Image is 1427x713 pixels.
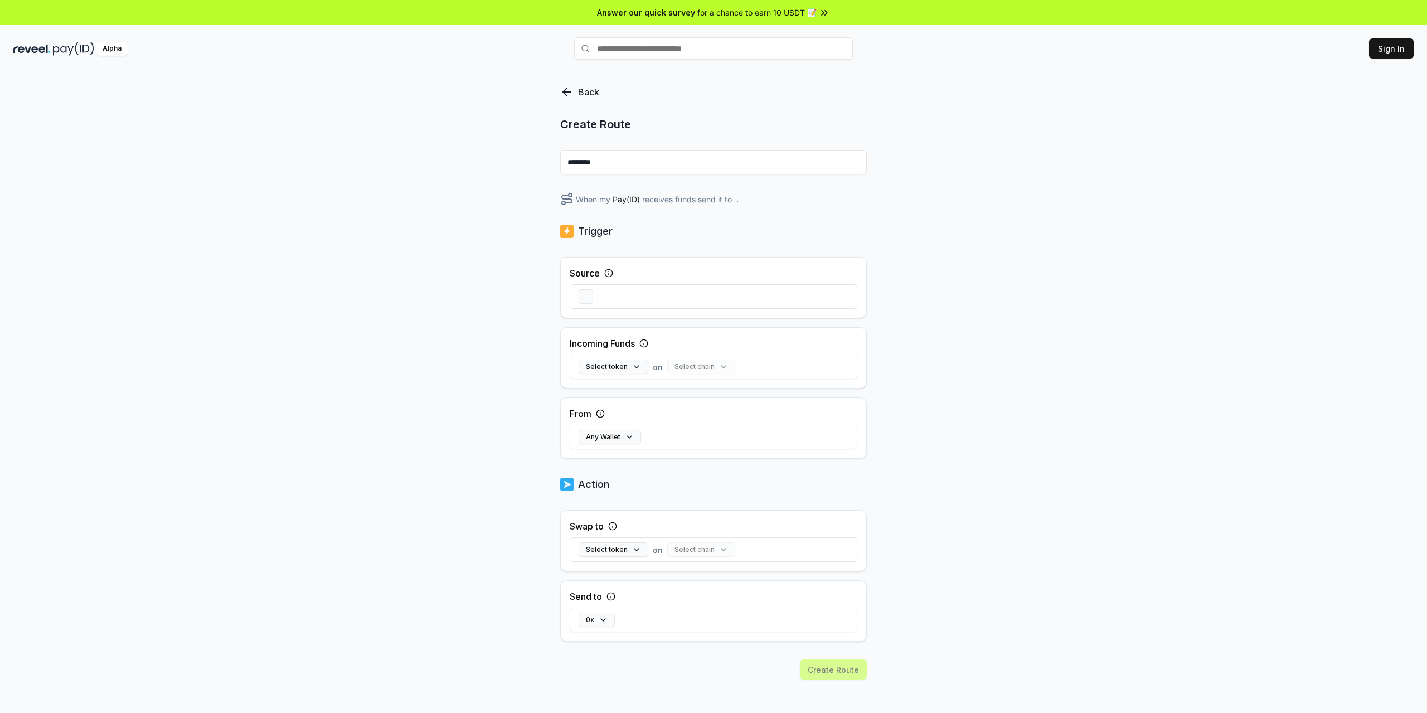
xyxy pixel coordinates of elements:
[13,42,51,56] img: reveel_dark
[570,407,591,420] label: From
[560,224,574,239] img: logo
[570,520,604,533] label: Swap to
[560,192,867,206] div: When my receives funds send it to
[570,590,602,603] label: Send to
[579,613,615,627] button: 0x
[697,7,817,18] span: for a chance to earn 10 USDT 📝
[560,477,574,492] img: logo
[578,85,599,99] p: Back
[736,193,739,205] span: .
[579,430,641,444] button: Any Wallet
[578,224,613,239] p: Trigger
[613,193,640,205] span: Pay(ID)
[560,117,867,132] p: Create Route
[578,477,609,492] p: Action
[653,361,663,373] span: on
[570,266,600,280] label: Source
[570,337,635,350] label: Incoming Funds
[96,42,128,56] div: Alpha
[1369,38,1414,59] button: Sign In
[579,542,648,557] button: Select token
[579,360,648,374] button: Select token
[597,7,695,18] span: Answer our quick survey
[653,544,663,556] span: on
[53,42,94,56] img: pay_id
